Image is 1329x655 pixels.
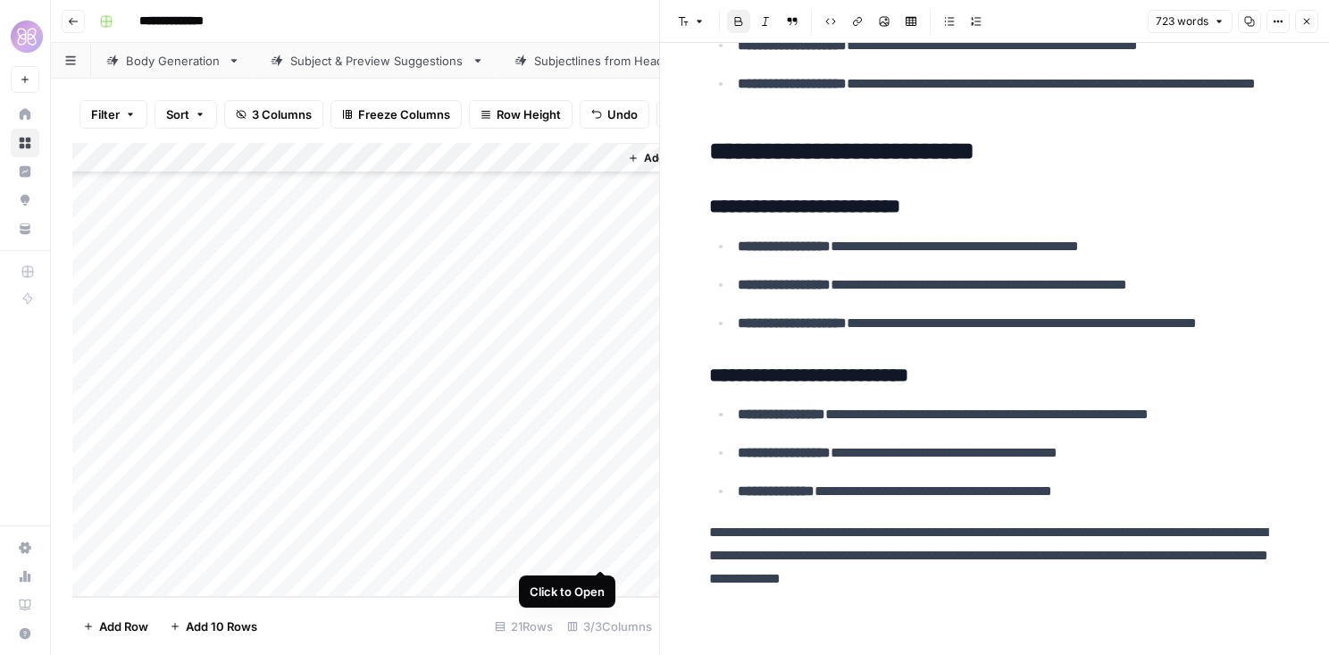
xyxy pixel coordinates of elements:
button: Undo [580,100,649,129]
a: Settings [11,533,39,562]
button: Freeze Columns [330,100,462,129]
span: Filter [91,105,120,123]
a: Opportunities [11,186,39,214]
button: 3 Columns [224,100,323,129]
a: Insights [11,157,39,186]
button: Help + Support [11,619,39,648]
a: Your Data [11,214,39,243]
span: Undo [607,105,638,123]
button: Row Height [469,100,573,129]
div: Click to Open [530,583,605,600]
div: Subject & Preview Suggestions [290,52,464,70]
span: Add Row [99,617,148,635]
button: Workspace: HoneyLove [11,14,39,59]
span: 723 words [1156,13,1208,29]
span: Row Height [497,105,561,123]
button: Add Row [72,612,159,641]
img: HoneyLove Logo [11,21,43,53]
button: Sort [155,100,217,129]
a: Subjectlines from Header + Copy [499,43,755,79]
a: Browse [11,129,39,157]
span: Add 10 Rows [186,617,257,635]
span: Sort [166,105,189,123]
a: Body Generation [91,43,255,79]
button: Add Column [621,147,714,170]
button: 723 words [1148,10,1233,33]
a: Usage [11,562,39,591]
span: Freeze Columns [358,105,450,123]
button: Add 10 Rows [159,612,268,641]
a: Subject & Preview Suggestions [255,43,499,79]
button: Filter [79,100,147,129]
span: Add Column [644,150,706,166]
div: Body Generation [126,52,221,70]
span: 3 Columns [252,105,312,123]
div: Subjectlines from Header + Copy [534,52,720,70]
a: Home [11,100,39,129]
div: 21 Rows [488,612,560,641]
a: Learning Hub [11,591,39,619]
div: 3/3 Columns [560,612,659,641]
